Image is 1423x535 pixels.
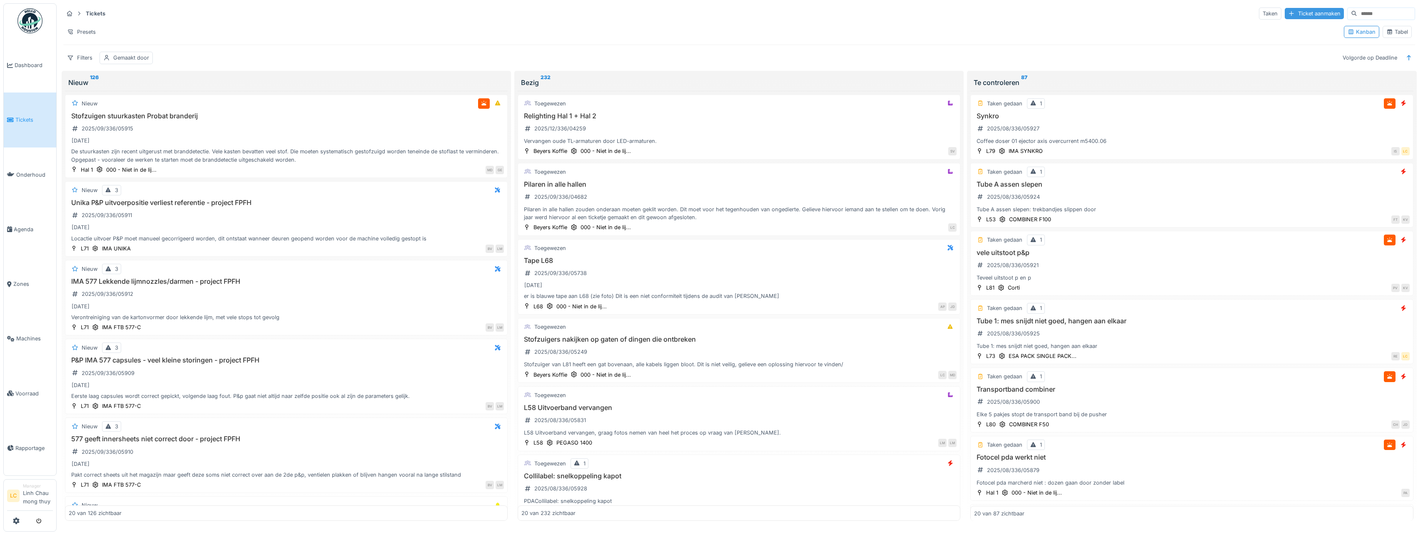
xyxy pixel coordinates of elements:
div: Nieuw [82,265,97,273]
div: L71 [81,481,89,489]
div: IS [1391,147,1400,155]
h3: Pilaren in alle hallen [521,180,957,188]
div: 2025/08/336/05928 [534,485,587,492]
div: MD [486,166,494,174]
div: [DATE] [72,460,90,468]
h3: Synkro [974,112,1409,120]
a: Onderhoud [4,147,56,202]
div: Taken gedaan [987,168,1022,176]
div: 1 [1040,441,1042,449]
div: BV [486,323,494,332]
div: 2025/12/336/04259 [534,125,586,132]
div: Toegewezen [534,168,566,176]
span: Agenda [14,225,53,233]
div: 2025/08/336/05924 [987,193,1040,201]
div: 000 - Niet in de lij... [581,223,631,231]
div: 000 - Niet in de lij... [581,371,631,379]
h3: Relighting Hal 1 + Hal 2 [521,112,957,120]
div: 2025/09/336/05738 [534,269,587,277]
h3: Transportband combiner [974,385,1409,393]
a: Agenda [4,202,56,257]
div: Beyers Koffie [533,223,567,231]
div: Kanban [1348,28,1376,36]
a: Dashboard [4,38,56,92]
div: LC [1401,352,1410,360]
div: 1 [1040,236,1042,244]
div: BV [486,402,494,410]
div: PEGASO 1400 [556,439,592,447]
div: Nieuw [82,344,97,352]
div: L68 [533,302,543,310]
div: 20 van 87 zichtbaar [974,509,1024,517]
div: Te controleren [974,77,1410,87]
div: Hal 1 [81,166,93,174]
div: 3 [115,186,118,194]
div: Nieuw [82,186,97,194]
li: Linh Chau mong thuy [23,483,53,509]
div: 1 [1040,168,1042,176]
div: Toegewezen [534,391,566,399]
div: Hal 1 [986,489,998,497]
div: IMA UNIKA [102,245,131,252]
div: 2025/08/336/05879 [987,466,1039,474]
div: 1 [583,460,586,467]
div: 2025/08/336/05925 [987,330,1040,337]
div: 2025/09/336/04682 [534,193,587,201]
sup: 232 [541,77,551,87]
div: 1 [1040,372,1042,380]
h3: Fotocel pda werkt niet [974,453,1409,461]
h3: vele uitstoot p&p [974,249,1409,257]
sup: 126 [90,77,99,87]
div: 3 [115,344,118,352]
div: L53 [986,215,996,223]
div: Teveel uitstoot p en p [974,274,1409,282]
div: LM [496,481,504,489]
div: Pakt correct sheets uit het magazijn maar geeft deze soms niet correct over aan de 2de p&p, venti... [69,471,504,479]
div: Nieuw [82,422,97,430]
div: IMA FTB 577-C [102,481,141,489]
div: Manager [23,483,53,489]
div: L71 [81,402,89,410]
div: 000 - Niet in de lij... [1012,489,1062,497]
div: 3 [115,265,118,273]
div: Elke 5 pakjes stopt de transport band bij de pusher [974,410,1409,418]
div: GE [496,166,504,174]
div: 2025/09/336/05915 [82,125,133,132]
div: COMBINER F50 [1009,420,1049,428]
div: L81 [986,284,994,292]
h3: Tube A assen slepen [974,180,1409,188]
li: LC [7,490,20,502]
div: 20 van 126 zichtbaar [69,509,122,517]
div: LM [496,323,504,332]
div: 000 - Niet in de lij... [556,302,607,310]
span: Machines [16,335,53,342]
div: Taken gedaan [987,100,1022,107]
div: L58 Uitvoerband vervangen, graag fotos nemen van heel het proces op vraag van [PERSON_NAME]. [521,429,957,437]
div: LM [938,439,947,447]
div: 1 [1040,304,1042,312]
span: Rapportage [15,444,53,452]
div: PA [1401,489,1410,497]
div: KV [1401,215,1410,224]
div: 1 [1040,100,1042,107]
div: Corti [1008,284,1020,292]
div: Volgorde op Deadline [1339,52,1401,64]
div: IMA SYNKRO [1009,147,1043,155]
div: Taken gedaan [987,372,1022,380]
div: RE [1391,352,1400,360]
div: Bezig [521,77,957,87]
div: L58 [533,439,543,447]
div: BV [486,245,494,253]
div: Taken gedaan [987,441,1022,449]
h3: Collilabel: snelkoppeling kapot [521,472,957,480]
div: Verontreiniging van de kartonvormer door lekkende lijm, met vele stops tot gevolg [69,313,504,321]
div: De stuurkasten zijn recent uitgerust met branddetectie. Vele kasten bevatten veel stof. Die moete... [69,147,504,163]
h3: Stofzuigen stuurkasten Probat branderij [69,112,504,120]
div: [DATE] [524,281,542,289]
a: Tickets [4,92,56,147]
h3: Unika P&P uitvoerpositie verliest referentie - project FPFH [69,199,504,207]
a: Rapportage [4,421,56,475]
div: 2025/08/336/05249 [534,348,587,356]
div: Beyers Koffie [533,371,567,379]
a: Voorraad [4,366,56,421]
